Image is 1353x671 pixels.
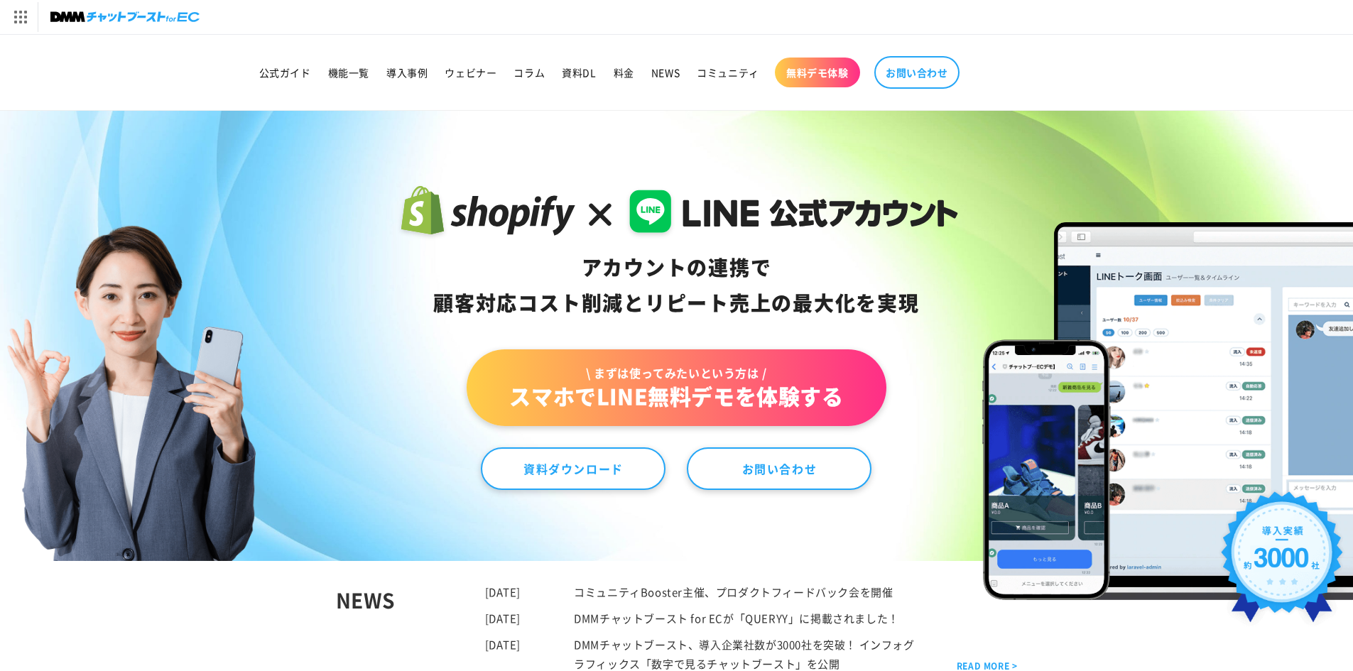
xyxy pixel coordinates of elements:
[467,349,886,426] a: \ まずは使ってみたいという方は /スマホでLINE無料デモを体験する
[651,66,680,79] span: NEWS
[886,66,948,79] span: お問い合わせ
[775,58,860,87] a: 無料デモ体験
[643,58,688,87] a: NEWS
[574,637,914,671] a: DMMチャットブースト、導入企業社数が3000社を突破！ インフォグラフィックス「数字で見るチャットブースト」を公開
[688,58,768,87] a: コミュニティ
[320,58,378,87] a: 機能一覧
[485,584,521,599] time: [DATE]
[687,447,871,490] a: お問い合わせ
[485,637,521,652] time: [DATE]
[505,58,553,87] a: コラム
[509,365,843,381] span: \ まずは使ってみたいという方は /
[1215,485,1350,639] img: 導入実績約3000社
[386,66,428,79] span: 導入事例
[574,611,899,626] a: DMMチャットブースト for ECが「QUERYY」に掲載されました！
[562,66,596,79] span: 資料DL
[445,66,496,79] span: ウェビナー
[50,7,200,27] img: チャットブーストforEC
[485,611,521,626] time: [DATE]
[874,56,960,89] a: お問い合わせ
[574,584,893,599] a: コミュニティBooster主催、プロダクトフィードバック会を開催
[514,66,545,79] span: コラム
[605,58,643,87] a: 料金
[614,66,634,79] span: 料金
[436,58,505,87] a: ウェビナー
[251,58,320,87] a: 公式ガイド
[697,66,759,79] span: コミュニティ
[259,66,311,79] span: 公式ガイド
[553,58,604,87] a: 資料DL
[481,447,665,490] a: 資料ダウンロード
[395,250,958,321] div: アカウントの連携で 顧客対応コスト削減と リピート売上の 最大化を実現
[2,2,38,32] img: サービス
[328,66,369,79] span: 機能一覧
[378,58,436,87] a: 導入事例
[786,66,849,79] span: 無料デモ体験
